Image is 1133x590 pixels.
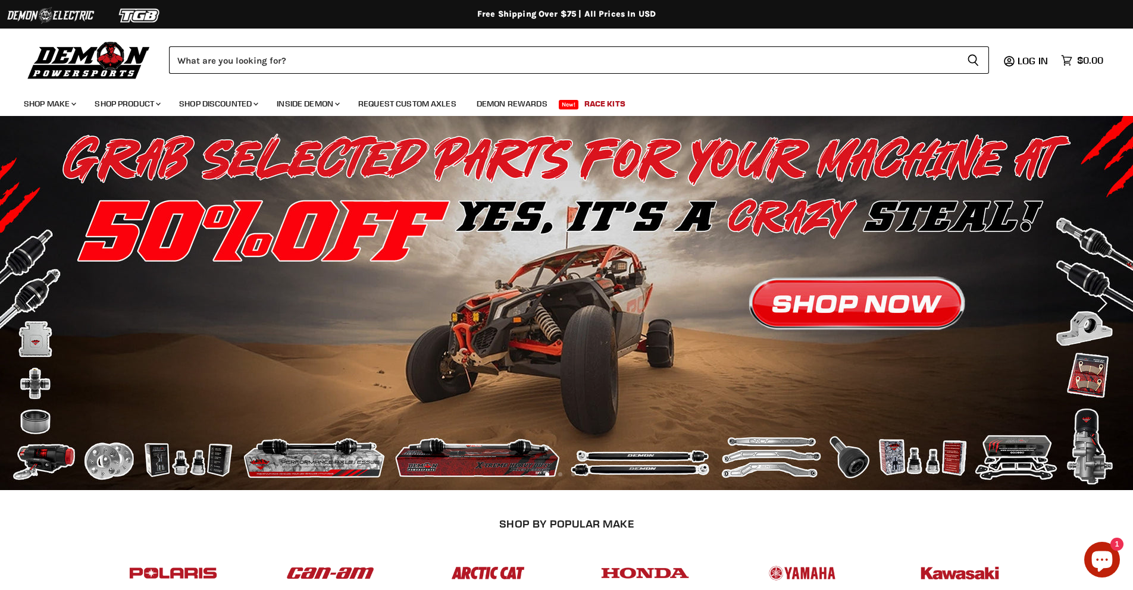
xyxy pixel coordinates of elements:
form: Product [169,46,989,74]
a: Shop Discounted [170,92,265,116]
ul: Main menu [15,87,1100,116]
a: Race Kits [575,92,634,116]
span: Log in [1018,55,1048,67]
img: TGB Logo 2 [95,4,184,27]
li: Page dot 2 [558,472,562,476]
li: Page dot 4 [584,472,589,476]
button: Search [957,46,989,74]
button: Next [1088,291,1112,315]
a: Demon Rewards [468,92,556,116]
img: Demon Powersports [24,39,154,81]
input: Search [169,46,957,74]
a: Request Custom Axles [349,92,465,116]
h2: SHOP BY POPULAR MAKE [105,517,1028,530]
li: Page dot 1 [545,472,549,476]
inbox-online-store-chat: Shopify online store chat [1081,542,1123,580]
div: Free Shipping Over $75 | All Prices In USD [90,9,1043,20]
a: Shop Make [15,92,83,116]
a: Log in [1012,55,1055,66]
span: New! [559,100,579,109]
li: Page dot 3 [571,472,575,476]
img: Demon Electric Logo 2 [6,4,95,27]
a: Shop Product [86,92,168,116]
span: $0.00 [1077,55,1103,66]
a: $0.00 [1055,52,1109,69]
button: Previous [21,291,45,315]
a: Inside Demon [268,92,347,116]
